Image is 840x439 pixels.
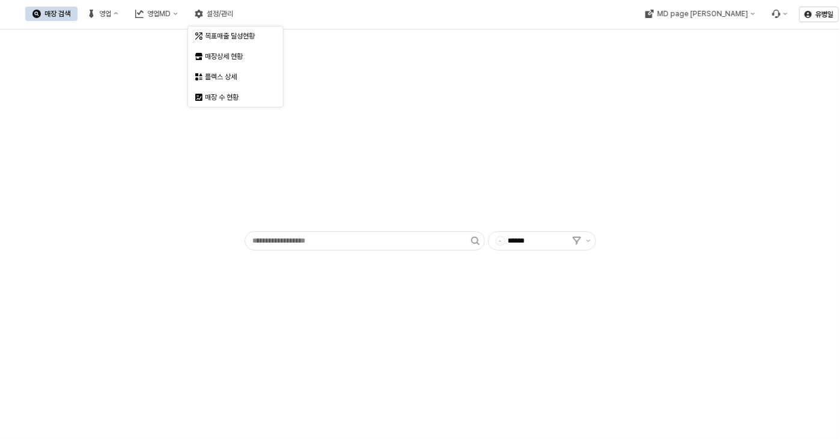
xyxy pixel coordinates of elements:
[187,7,240,21] button: 설정/관리
[638,7,762,21] div: MD page 이동
[581,232,595,250] button: 제안 사항 표시
[815,10,833,19] p: 유병일
[128,7,185,21] button: 영업MD
[80,7,126,21] button: 영업
[205,92,269,102] div: 매장 수 현황
[44,10,70,18] div: 매장 검색
[764,7,794,21] div: Menu item 6
[205,72,269,82] div: 플렉스 상세
[205,52,269,61] div: 매장상세 현황
[25,7,78,21] button: 매장 검색
[657,10,747,18] div: MD page [PERSON_NAME]
[207,10,233,18] div: 설정/관리
[147,10,171,18] div: 영업MD
[799,7,839,22] button: 유병일
[638,7,762,21] button: MD page [PERSON_NAME]
[99,10,111,18] div: 영업
[188,26,283,107] div: Select an option
[496,237,505,245] span: -
[205,31,269,41] div: 목표매출 달성현황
